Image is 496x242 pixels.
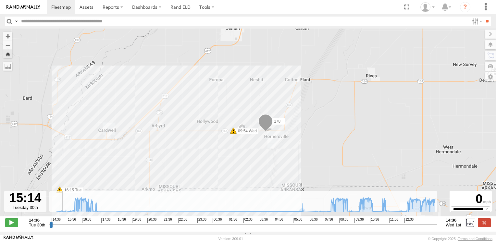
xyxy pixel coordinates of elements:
span: 22:36 [178,218,187,223]
label: Play/Stop [5,218,18,227]
span: 08:36 [339,218,348,223]
i: ? [460,2,470,12]
span: 12:36 [404,218,414,223]
span: Wed 1st Oct 2025 [446,223,461,227]
span: 178 [274,119,280,124]
span: 05:36 [293,218,302,223]
button: Zoom out [3,41,12,50]
div: Version: 309.01 [218,237,243,241]
span: 06:36 [309,218,318,223]
span: 00:36 [213,218,222,223]
div: John Bibbs [418,2,437,12]
label: Measure [3,62,12,71]
span: 15:36 [67,218,76,223]
img: rand-logo.svg [6,5,40,9]
div: 0 [451,192,491,206]
span: 01:36 [228,218,237,223]
button: Zoom in [3,32,12,41]
span: 14:36 [52,218,61,223]
label: 16:15 Tue [60,187,83,193]
span: 19:36 [132,218,141,223]
div: © Copyright 2025 - [428,237,492,241]
button: Zoom Home [3,50,12,58]
span: 21:36 [163,218,172,223]
span: 17:36 [101,218,110,223]
strong: 14:36 [29,218,45,223]
label: 09:54 Wed [233,128,259,134]
span: Tue 30th Sep 2025 [29,223,45,227]
a: Visit our Website [4,236,33,242]
span: 10:36 [370,218,379,223]
span: 11:36 [389,218,398,223]
span: 18:36 [117,218,126,223]
label: Close [478,218,491,227]
strong: 14:36 [446,218,461,223]
span: 07:36 [324,218,333,223]
label: Search Filter Options [469,17,483,26]
span: 03:36 [259,218,268,223]
label: Search Query [14,17,19,26]
span: 04:36 [274,218,283,223]
a: Terms and Conditions [458,237,492,241]
span: 09:36 [354,218,364,223]
span: 20:36 [147,218,156,223]
span: 16:36 [82,218,91,223]
span: 23:36 [197,218,206,223]
span: 02:36 [243,218,253,223]
label: Map Settings [485,72,496,81]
